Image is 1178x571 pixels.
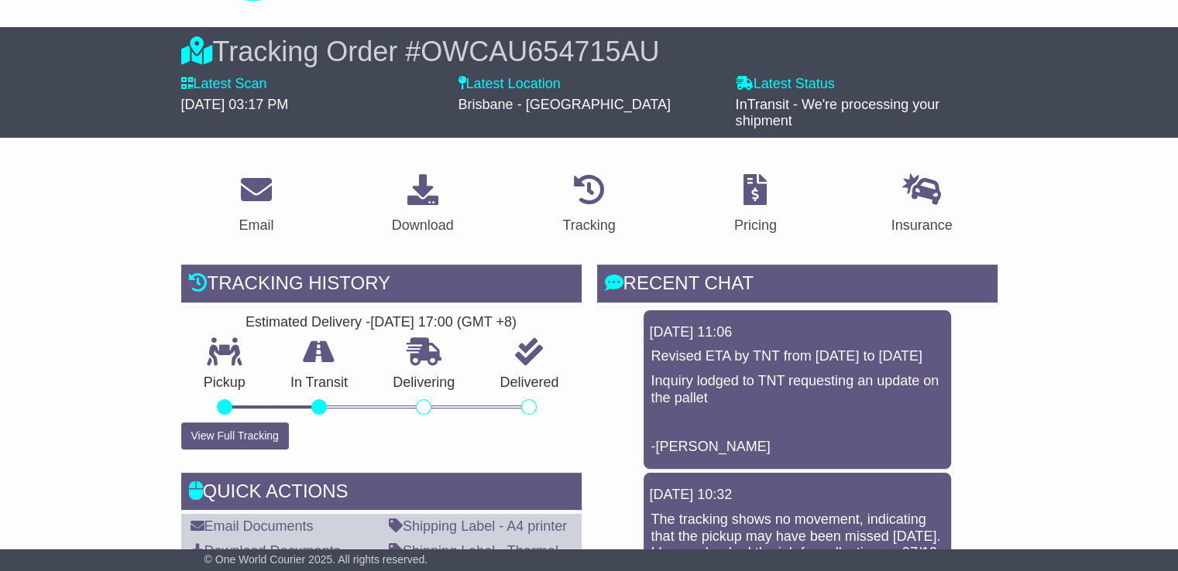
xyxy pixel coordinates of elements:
a: Download [382,169,464,241]
div: RECENT CHAT [597,265,998,306]
a: Pricing [724,169,787,241]
a: Shipping Label - A4 printer [389,518,567,534]
div: Pricing [734,215,777,236]
span: InTransit - We're processing your shipment [736,97,940,129]
button: View Full Tracking [181,422,289,450]
label: Latest Scan [181,76,267,93]
div: [DATE] 11:06 [650,324,945,341]
a: Tracking [552,169,625,241]
div: Quick Actions [181,473,582,515]
div: Tracking history [181,265,582,306]
div: Tracking [562,215,615,236]
label: Latest Status [736,76,835,93]
a: Email [228,169,283,241]
span: [DATE] 03:17 PM [181,97,289,112]
span: Brisbane - [GEOGRAPHIC_DATA] [458,97,671,112]
p: Pickup [181,374,268,391]
p: -[PERSON_NAME] [651,439,943,456]
div: Email [239,215,273,236]
div: Estimated Delivery - [181,314,582,331]
div: Tracking Order # [181,35,998,68]
div: [DATE] 17:00 (GMT +8) [370,314,517,331]
span: OWCAU654715AU [421,36,659,67]
label: Latest Location [458,76,561,93]
a: Download Documents [191,543,341,559]
div: Download [392,215,454,236]
p: Delivering [370,374,477,391]
p: Delivered [477,374,581,391]
a: Insurance [881,169,963,241]
span: © One World Courier 2025. All rights reserved. [204,553,428,566]
p: Inquiry lodged to TNT requesting an update on the pallet [651,373,943,406]
p: Revised ETA by TNT from [DATE] to [DATE] [651,348,943,365]
div: Insurance [891,215,953,236]
div: [DATE] 10:32 [650,487,945,504]
a: Email Documents [191,518,314,534]
p: In Transit [268,374,370,391]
